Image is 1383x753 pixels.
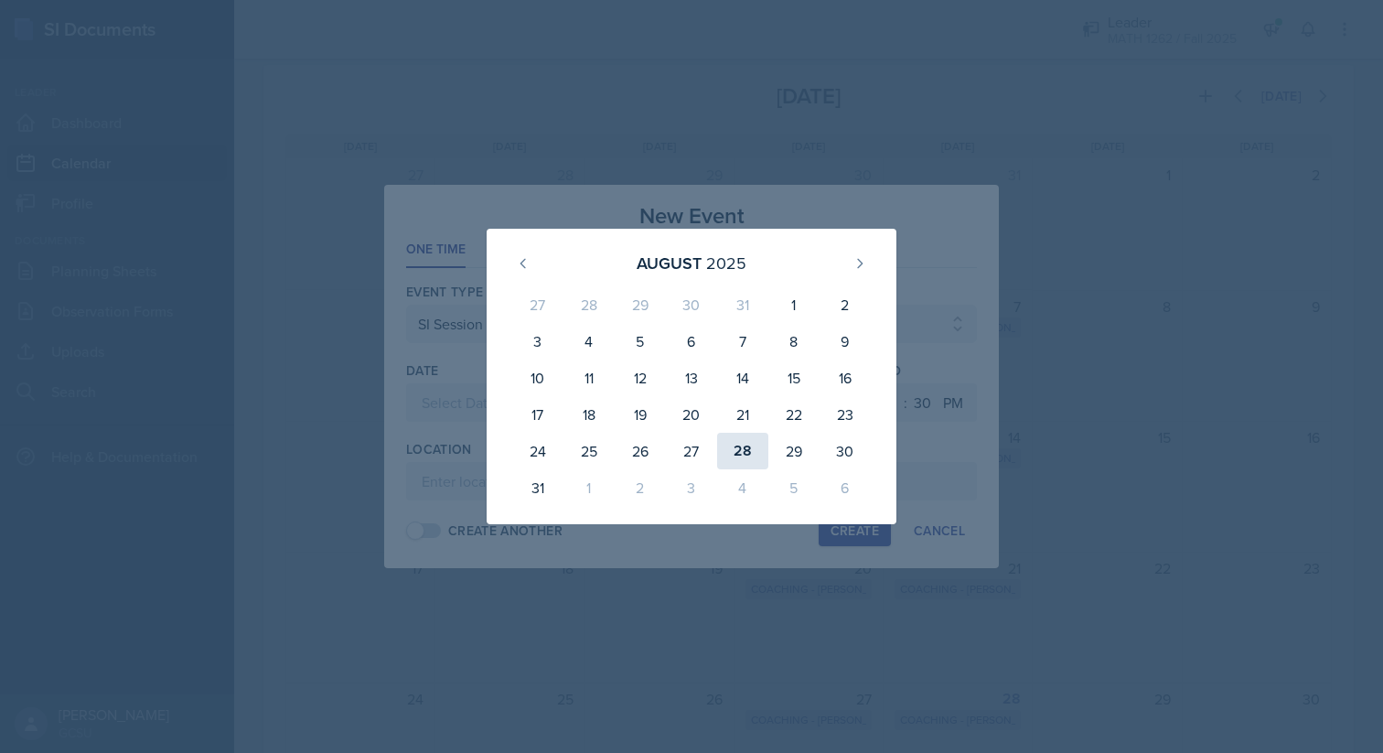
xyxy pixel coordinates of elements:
[768,469,820,506] div: 5
[820,360,871,396] div: 16
[615,286,666,323] div: 29
[717,286,768,323] div: 31
[512,469,563,506] div: 31
[563,396,615,433] div: 18
[820,286,871,323] div: 2
[615,469,666,506] div: 2
[717,469,768,506] div: 4
[512,396,563,433] div: 17
[706,251,746,275] div: 2025
[615,360,666,396] div: 12
[820,323,871,360] div: 9
[563,286,615,323] div: 28
[666,323,717,360] div: 6
[666,286,717,323] div: 30
[615,433,666,469] div: 26
[820,469,871,506] div: 6
[512,286,563,323] div: 27
[563,323,615,360] div: 4
[717,433,768,469] div: 28
[666,396,717,433] div: 20
[717,323,768,360] div: 7
[768,360,820,396] div: 15
[563,469,615,506] div: 1
[820,396,871,433] div: 23
[666,469,717,506] div: 3
[563,433,615,469] div: 25
[666,433,717,469] div: 27
[768,286,820,323] div: 1
[615,323,666,360] div: 5
[512,360,563,396] div: 10
[768,433,820,469] div: 29
[512,433,563,469] div: 24
[717,396,768,433] div: 21
[512,323,563,360] div: 3
[768,396,820,433] div: 22
[615,396,666,433] div: 19
[563,360,615,396] div: 11
[717,360,768,396] div: 14
[820,433,871,469] div: 30
[637,251,702,275] div: August
[666,360,717,396] div: 13
[768,323,820,360] div: 8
